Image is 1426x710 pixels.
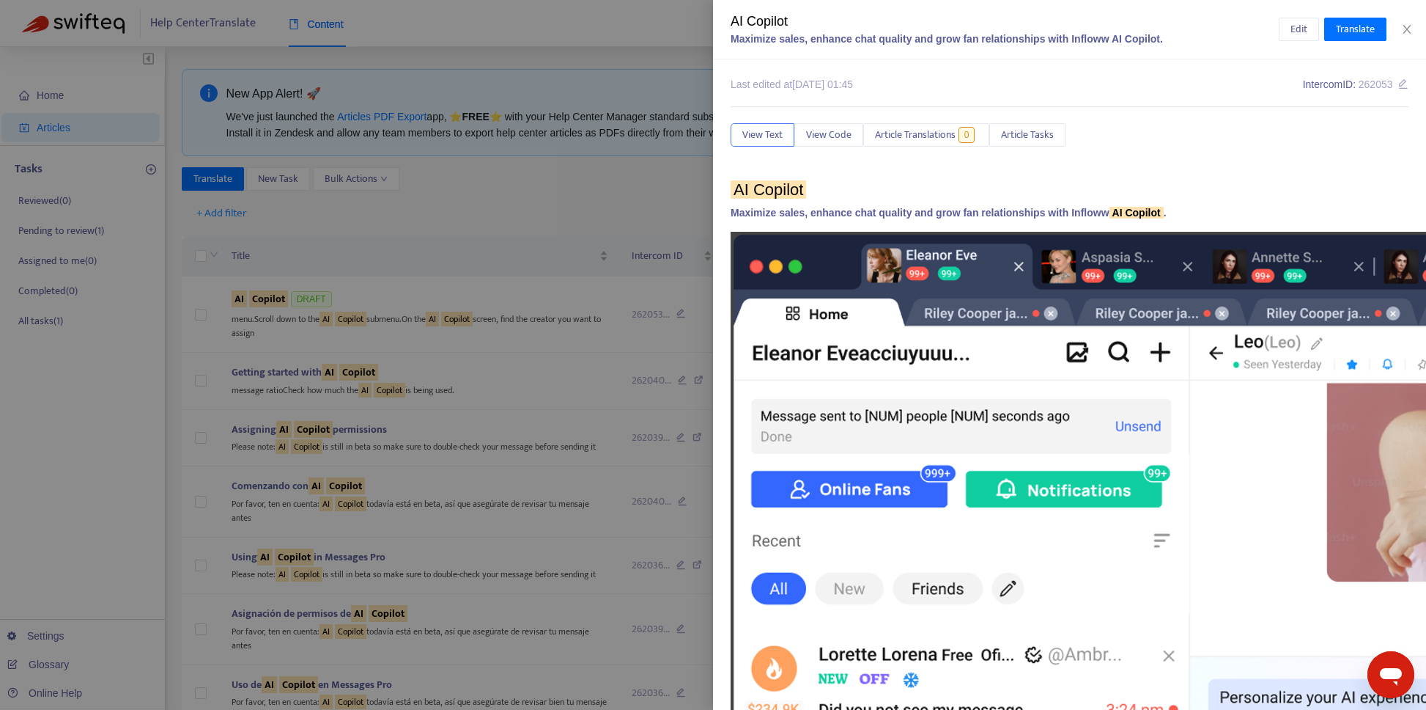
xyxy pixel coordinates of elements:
sqkw: AI Copilot [731,180,806,199]
button: Translate [1324,18,1386,41]
b: Maximize sales, enhance chat quality and grow fan relationships with Infloww . [731,207,1167,219]
div: Intercom ID: [1303,77,1408,92]
span: 0 [958,127,975,143]
button: Article Tasks [989,123,1065,147]
sqkw: AI Copilot [1109,207,1164,219]
span: Article Translations [875,127,956,143]
button: Edit [1279,18,1319,41]
span: View Code [806,127,851,143]
button: View Code [794,123,863,147]
div: AI Copilot [731,12,1279,32]
iframe: Button to launch messaging window [1367,651,1414,698]
div: Last edited at [DATE] 01:45 [731,77,853,92]
button: Article Translations0 [863,123,989,147]
span: View Text [742,127,783,143]
span: close [1401,23,1413,35]
span: Edit [1290,21,1307,37]
span: 262053 [1359,78,1393,90]
div: Maximize sales, enhance chat quality and grow fan relationships with Infloww AI Copilot. [731,32,1279,47]
span: Article Tasks [1001,127,1054,143]
button: View Text [731,123,794,147]
button: Close [1397,23,1417,37]
span: Translate [1336,21,1375,37]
